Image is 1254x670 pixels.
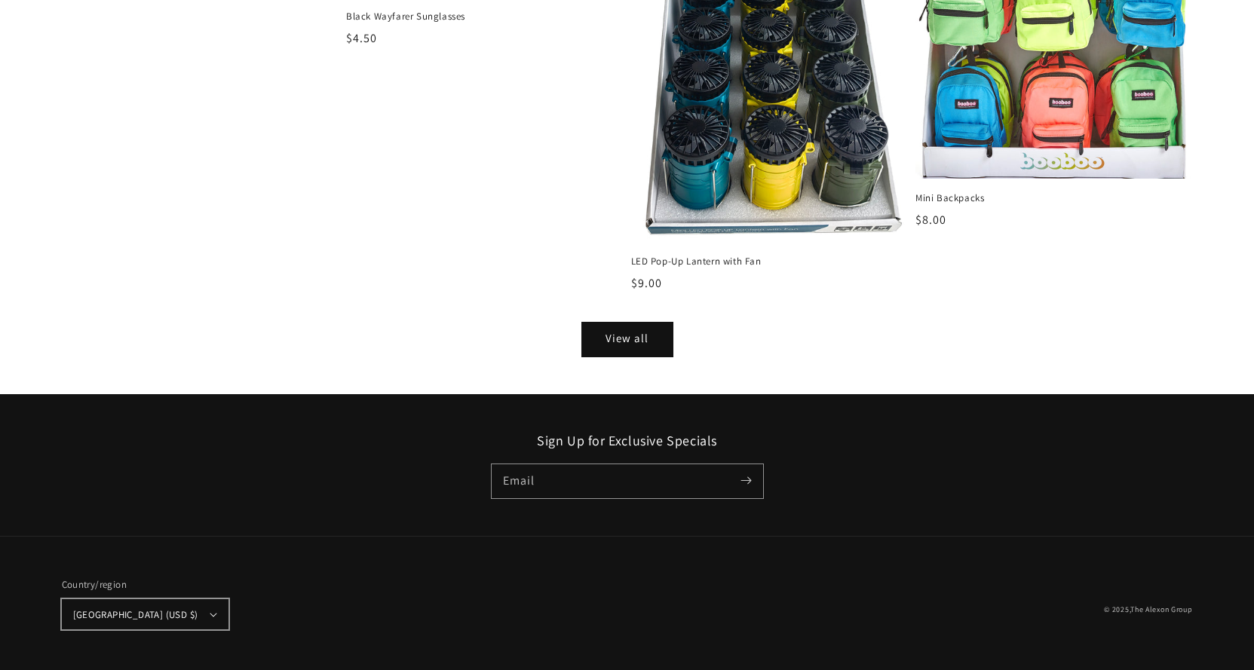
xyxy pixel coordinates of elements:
a: View all products in the Home Page Items collection [582,323,673,356]
h2: Country/region [62,577,228,592]
a: The Alexon Group [1130,604,1192,614]
span: Black Wayfarer Sunglasses [346,10,624,23]
small: © 2025, [1104,604,1192,614]
h2: Sign Up for Exclusive Specials [62,432,1193,449]
span: $9.00 [631,275,662,291]
span: LED Pop-Up Lantern with Fan [631,255,909,268]
span: $4.50 [346,30,377,46]
button: Subscribe [730,464,763,497]
button: [GEOGRAPHIC_DATA] (USD $) [62,599,228,629]
span: Mini Backpacks [915,191,1193,205]
span: $8.00 [915,212,946,228]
